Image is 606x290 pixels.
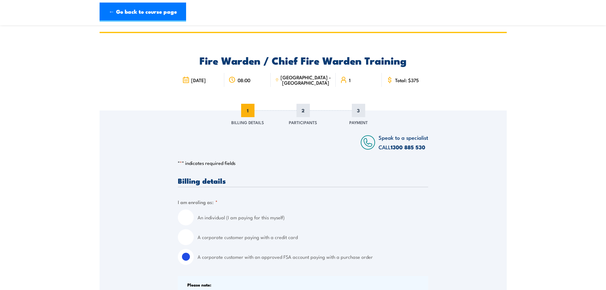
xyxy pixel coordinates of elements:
[289,119,317,125] span: Participants
[178,177,428,184] h3: Billing details
[198,209,428,225] label: An individual (I am paying for this myself)
[238,77,250,83] span: 08:00
[198,229,428,245] label: A corporate customer paying with a credit card
[352,104,365,117] span: 3
[395,77,419,83] span: Total: $375
[187,281,211,288] b: Please note:
[349,119,368,125] span: Payment
[379,133,428,151] span: Speak to a specialist CALL
[231,119,264,125] span: Billing Details
[349,77,351,83] span: 1
[100,3,186,22] a: ← Go back to course page
[198,249,428,265] label: A corporate customer with an approved FSA account paying with a purchase order
[241,104,254,117] span: 1
[191,77,206,83] span: [DATE]
[178,160,428,166] p: " " indicates required fields
[178,56,428,65] h2: Fire Warden / Chief Fire Warden Training
[281,74,331,85] span: [GEOGRAPHIC_DATA] - [GEOGRAPHIC_DATA]
[391,143,425,151] a: 1300 885 530
[296,104,310,117] span: 2
[178,198,218,206] legend: I am enroling as:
